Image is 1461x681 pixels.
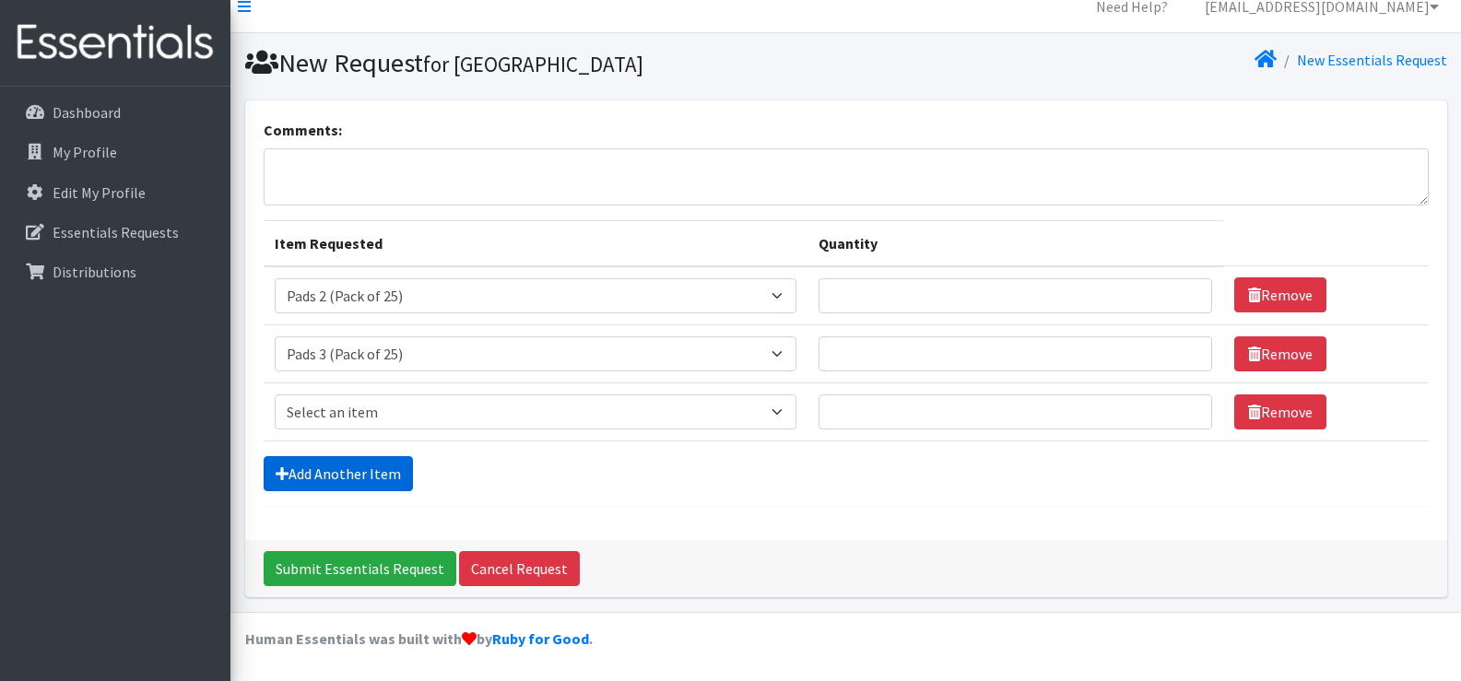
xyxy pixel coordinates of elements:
a: Cancel Request [459,551,580,586]
label: Comments: [264,119,342,141]
a: Essentials Requests [7,214,223,251]
a: Dashboard [7,94,223,131]
strong: Human Essentials was built with by . [245,629,593,648]
a: My Profile [7,134,223,170]
a: Remove [1234,394,1326,429]
a: Remove [1234,277,1326,312]
p: My Profile [53,143,117,161]
input: Submit Essentials Request [264,551,456,586]
a: Ruby for Good [492,629,589,648]
th: Item Requested [264,220,808,266]
small: for [GEOGRAPHIC_DATA] [423,51,643,77]
a: Remove [1234,336,1326,371]
a: Distributions [7,253,223,290]
p: Edit My Profile [53,183,146,202]
img: HumanEssentials [7,12,223,74]
a: Edit My Profile [7,174,223,211]
a: New Essentials Request [1297,51,1447,69]
p: Distributions [53,263,136,281]
p: Essentials Requests [53,223,179,241]
h1: New Request [245,47,840,79]
p: Dashboard [53,103,121,122]
a: Add Another Item [264,456,413,491]
th: Quantity [807,220,1223,266]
